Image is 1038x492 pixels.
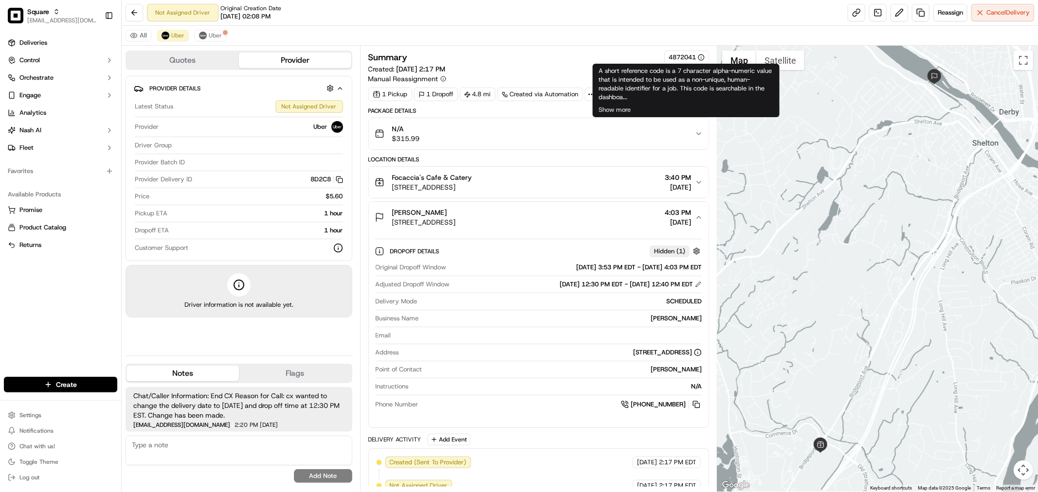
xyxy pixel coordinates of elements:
img: uber-new-logo.jpeg [199,32,207,39]
button: Promise [4,202,117,218]
div: 1 hour [171,209,343,218]
span: Cancel Delivery [986,8,1030,17]
span: Create [56,380,77,389]
div: Location Details [368,156,709,163]
span: Toggle Theme [19,458,58,466]
div: 4.8 mi [460,88,495,101]
button: N/A$315.99 [369,118,709,149]
span: Deliveries [19,38,47,47]
a: Deliveries [4,35,117,51]
span: [STREET_ADDRESS] [392,182,472,192]
span: Pylon [97,165,118,172]
span: Email [376,331,391,340]
img: Google [720,479,752,492]
span: [PERSON_NAME] [392,208,447,217]
img: Nash [10,10,29,29]
span: Driver information is not available yet. [184,300,293,309]
span: [DATE] [260,422,278,428]
span: $315.99 [392,134,420,143]
span: Product Catalog [19,223,66,232]
span: Control [19,56,40,65]
button: CancelDelivery [971,4,1034,21]
span: Created (Sent To Provider) [390,458,467,467]
button: Engage [4,88,117,103]
span: Reassign [938,8,963,17]
div: 💻 [82,142,90,150]
button: Nash AI [4,123,117,138]
button: Toggle fullscreen view [1014,51,1033,70]
button: Hidden (1) [650,245,703,257]
button: [EMAIL_ADDRESS][DOMAIN_NAME] [27,17,97,24]
span: Orchestrate [19,73,54,82]
div: Package Details [368,107,709,115]
span: Created: [368,64,446,74]
div: 1 hour [173,226,343,235]
button: Provider Details [134,80,344,96]
span: API Documentation [92,141,156,151]
button: Control [4,53,117,68]
span: 4:03 PM [665,208,691,217]
span: Delivery Mode [376,297,418,306]
div: [DATE] 3:53 PM EDT - [DATE] 4:03 PM EDT [450,263,702,272]
div: 📗 [10,142,18,150]
span: Uber [171,32,184,39]
span: Point of Contact [376,365,422,374]
a: Returns [8,241,113,249]
span: [DATE] [665,182,691,192]
h3: Summary [368,53,408,62]
span: $5.60 [326,192,343,201]
span: Uber [314,123,328,131]
p: Welcome 👋 [10,39,177,54]
button: SquareSquare[EMAIL_ADDRESS][DOMAIN_NAME] [4,4,101,27]
a: Open this area in Google Maps (opens a new window) [720,479,752,492]
img: 1736555255976-a54dd68f-1ca7-489b-9aae-adbdc363a1c4 [10,93,27,110]
div: [PERSON_NAME][STREET_ADDRESS]4:03 PM[DATE] [369,233,709,427]
button: Fleet [4,140,117,156]
span: Adjusted Dropoff Window [376,280,450,289]
button: Settings [4,408,117,422]
a: Terms (opens in new tab) [977,485,990,491]
span: Promise [19,206,42,214]
div: Available Products [4,187,117,202]
span: N/A [392,124,420,134]
img: uber-new-logo.jpeg [162,32,169,39]
div: [DATE] 12:30 PM EDT - [DATE] 12:40 PM EDT [560,280,702,289]
span: 2:17 PM EDT [659,458,696,467]
span: [EMAIL_ADDRESS][DOMAIN_NAME] [133,422,230,428]
div: A short reference code is a 7 character alpha-numeric value that is intended to be used as a non-... [593,64,780,117]
span: Log out [19,474,39,481]
span: 3:40 PM [665,173,691,182]
button: Provider [239,53,351,68]
button: [PERSON_NAME][STREET_ADDRESS]4:03 PM[DATE] [369,202,709,233]
a: Analytics [4,105,117,121]
span: [DATE] 2:17 PM [397,65,446,73]
a: 📗Knowledge Base [6,137,78,155]
span: Business Name [376,314,419,323]
span: [PHONE_NUMBER] [631,400,686,409]
a: Product Catalog [8,223,113,232]
span: Instructions [376,382,409,391]
span: Phone Number [376,400,419,409]
span: Original Creation Date [220,4,281,12]
div: N/A [413,382,702,391]
a: Created via Automation [497,88,583,101]
a: [PHONE_NUMBER] [621,399,702,410]
button: Add Event [427,434,471,445]
button: Flags [239,366,351,381]
span: Fleet [19,143,34,152]
button: Product Catalog [4,220,117,235]
button: Chat with us! [4,439,117,453]
div: 1 Dropoff [414,88,458,101]
div: SCHEDULED [421,297,702,306]
span: Hidden ( 1 ) [654,247,685,256]
div: [PERSON_NAME] [426,365,702,374]
span: Latest Status [135,102,173,111]
span: Manual Reassignment [368,74,438,84]
span: Returns [19,241,41,249]
a: 💻API Documentation [78,137,160,155]
button: Create [4,377,117,392]
span: Customer Support [135,244,188,252]
div: Delivery Activity [368,436,421,443]
span: Dropoff Details [390,247,441,255]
